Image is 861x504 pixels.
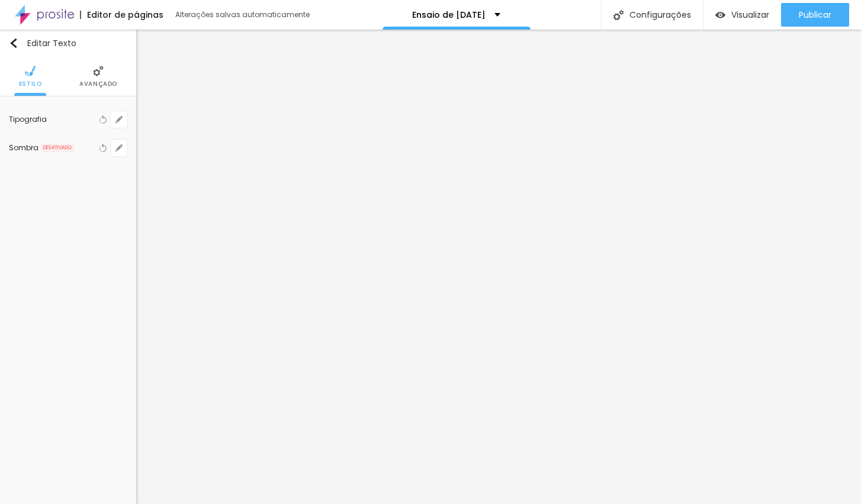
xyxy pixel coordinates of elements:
[731,10,769,20] span: Visualizar
[703,3,781,27] button: Visualizar
[79,81,117,87] span: Avançado
[25,66,36,76] img: Icone
[9,38,18,48] img: Icone
[41,144,74,152] span: DESATIVADO
[799,10,831,20] span: Publicar
[781,3,849,27] button: Publicar
[613,10,624,20] img: Icone
[80,11,163,19] div: Editor de páginas
[9,38,76,48] div: Editar Texto
[412,11,486,19] p: Ensaio de [DATE]
[93,66,104,76] img: Icone
[9,144,38,151] div: Sombra
[715,10,725,20] img: view-1.svg
[19,81,42,87] span: Estilo
[175,11,311,18] div: Alterações salvas automaticamente
[136,30,861,504] iframe: Editor
[9,116,97,123] div: Tipografia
